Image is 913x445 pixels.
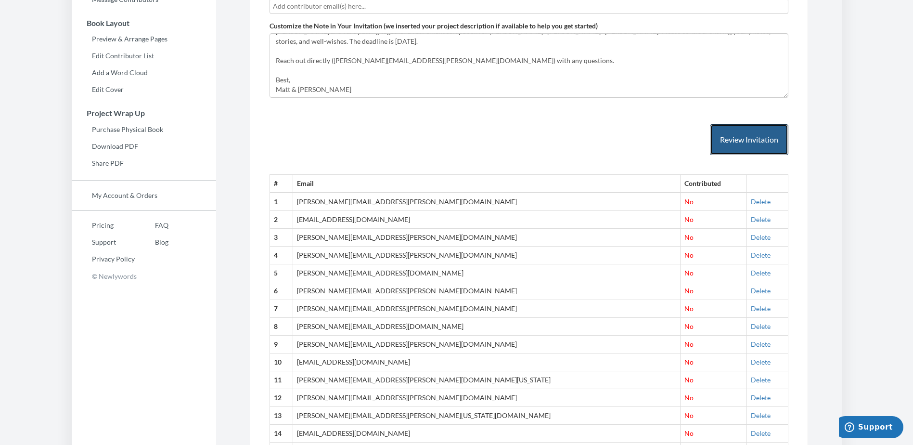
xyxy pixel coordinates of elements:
span: No [684,376,694,384]
td: [PERSON_NAME][EMAIL_ADDRESS][PERSON_NAME][DOMAIN_NAME] [293,247,681,264]
span: No [684,287,694,295]
th: 14 [270,425,293,443]
td: [EMAIL_ADDRESS][DOMAIN_NAME] [293,211,681,229]
a: Delete [751,358,771,366]
span: No [684,197,694,206]
th: 10 [270,353,293,371]
td: [PERSON_NAME][EMAIL_ADDRESS][PERSON_NAME][DOMAIN_NAME] [293,389,681,407]
td: [PERSON_NAME][EMAIL_ADDRESS][PERSON_NAME][DOMAIN_NAME] [293,336,681,353]
td: [PERSON_NAME][EMAIL_ADDRESS][PERSON_NAME][DOMAIN_NAME] [293,193,681,210]
td: [EMAIL_ADDRESS][DOMAIN_NAME] [293,353,681,371]
td: [PERSON_NAME][EMAIL_ADDRESS][DOMAIN_NAME] [293,318,681,336]
span: No [684,322,694,330]
th: 7 [270,300,293,318]
a: Share PDF [72,156,216,170]
td: [PERSON_NAME][EMAIL_ADDRESS][PERSON_NAME][DOMAIN_NAME] [293,229,681,247]
td: [PERSON_NAME][EMAIL_ADDRESS][PERSON_NAME][DOMAIN_NAME] [293,282,681,300]
iframe: Opens a widget where you can chat to one of our agents [839,416,903,440]
a: Delete [751,393,771,402]
p: © Newlywords [72,269,216,284]
a: Edit Contributor List [72,49,216,63]
a: Delete [751,251,771,259]
a: Purchase Physical Book [72,122,216,137]
th: 13 [270,407,293,425]
th: 6 [270,282,293,300]
span: No [684,304,694,313]
a: Delete [751,411,771,419]
a: Delete [751,340,771,348]
a: Delete [751,233,771,241]
span: No [684,358,694,366]
th: # [270,175,293,193]
h3: Book Layout [72,19,216,27]
th: 1 [270,193,293,210]
a: Delete [751,376,771,384]
td: [EMAIL_ADDRESS][DOMAIN_NAME] [293,425,681,443]
th: Email [293,175,681,193]
a: Pricing [72,218,135,233]
a: Support [72,235,135,249]
th: 11 [270,371,293,389]
th: 9 [270,336,293,353]
label: Customize the Note in Your Invitation (we inserted your project description if available to help ... [270,21,598,31]
td: [PERSON_NAME][EMAIL_ADDRESS][DOMAIN_NAME] [293,264,681,282]
span: No [684,411,694,419]
a: Delete [751,322,771,330]
span: No [684,269,694,277]
button: Review Invitation [710,124,788,156]
span: No [684,393,694,402]
th: 8 [270,318,293,336]
a: Delete [751,215,771,223]
a: Download PDF [72,139,216,154]
th: Contributed [681,175,747,193]
th: 3 [270,229,293,247]
a: Delete [751,287,771,295]
td: [PERSON_NAME][EMAIL_ADDRESS][PERSON_NAME][US_STATE][DOMAIN_NAME] [293,407,681,425]
a: Preview & Arrange Pages [72,32,216,46]
th: 2 [270,211,293,229]
a: Delete [751,429,771,437]
span: No [684,340,694,348]
td: [PERSON_NAME][EMAIL_ADDRESS][PERSON_NAME][DOMAIN_NAME][US_STATE] [293,371,681,389]
a: Add a Word Cloud [72,65,216,80]
textarea: Hi everyone! [PERSON_NAME] and I are putting together a retirement scrapbook for [PERSON_NAME] "[... [270,33,788,98]
a: My Account & Orders [72,188,216,203]
a: Privacy Policy [72,252,135,266]
h3: Project Wrap Up [72,109,216,118]
span: No [684,233,694,241]
a: Delete [751,304,771,313]
a: Blog [135,235,168,249]
span: No [684,429,694,437]
th: 5 [270,264,293,282]
a: FAQ [135,218,168,233]
td: [PERSON_NAME][EMAIL_ADDRESS][PERSON_NAME][DOMAIN_NAME] [293,300,681,318]
span: No [684,251,694,259]
th: 4 [270,247,293,264]
a: Delete [751,269,771,277]
a: Edit Cover [72,82,216,97]
a: Delete [751,197,771,206]
span: No [684,215,694,223]
th: 12 [270,389,293,407]
input: Add contributor email(s) here... [273,1,785,12]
